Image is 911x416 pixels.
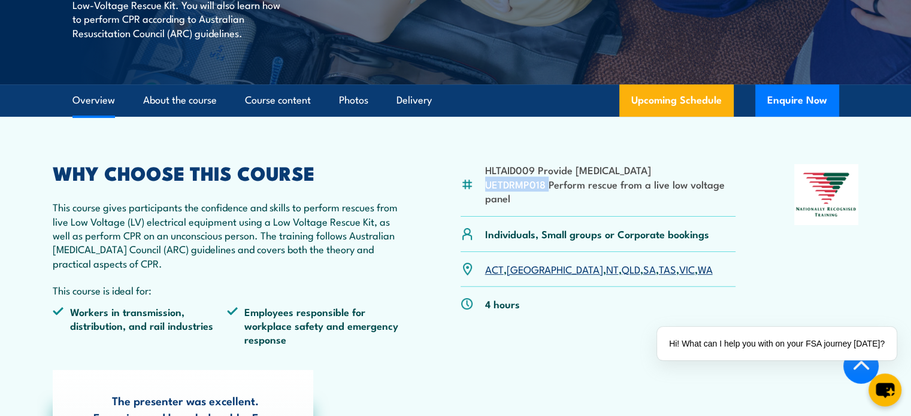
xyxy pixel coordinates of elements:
[679,262,695,276] a: VIC
[643,262,656,276] a: SA
[245,84,311,116] a: Course content
[485,227,709,241] p: Individuals, Small groups or Corporate bookings
[659,262,676,276] a: TAS
[53,305,228,347] li: Workers in transmission, distribution, and rail industries
[143,84,217,116] a: About the course
[606,262,619,276] a: NT
[794,164,859,225] img: Nationally Recognised Training logo.
[657,327,897,360] div: Hi! What can I help you with on your FSA journey [DATE]?
[53,164,402,181] h2: WHY CHOOSE THIS COURSE
[485,297,520,311] p: 4 hours
[507,262,603,276] a: [GEOGRAPHIC_DATA]
[227,305,402,347] li: Employees responsible for workplace safety and emergency response
[485,163,736,177] li: HLTAID009 Provide [MEDICAL_DATA]
[485,177,736,205] li: UETDRMP018 Perform rescue from a live low voltage panel
[622,262,640,276] a: QLD
[72,84,115,116] a: Overview
[485,262,713,276] p: , , , , , , ,
[698,262,713,276] a: WA
[53,200,402,270] p: This course gives participants the confidence and skills to perform rescues from live Low Voltage...
[397,84,432,116] a: Delivery
[868,374,901,406] button: chat-button
[53,283,402,297] p: This course is ideal for:
[755,84,839,117] button: Enquire Now
[619,84,734,117] a: Upcoming Schedule
[485,262,504,276] a: ACT
[339,84,368,116] a: Photos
